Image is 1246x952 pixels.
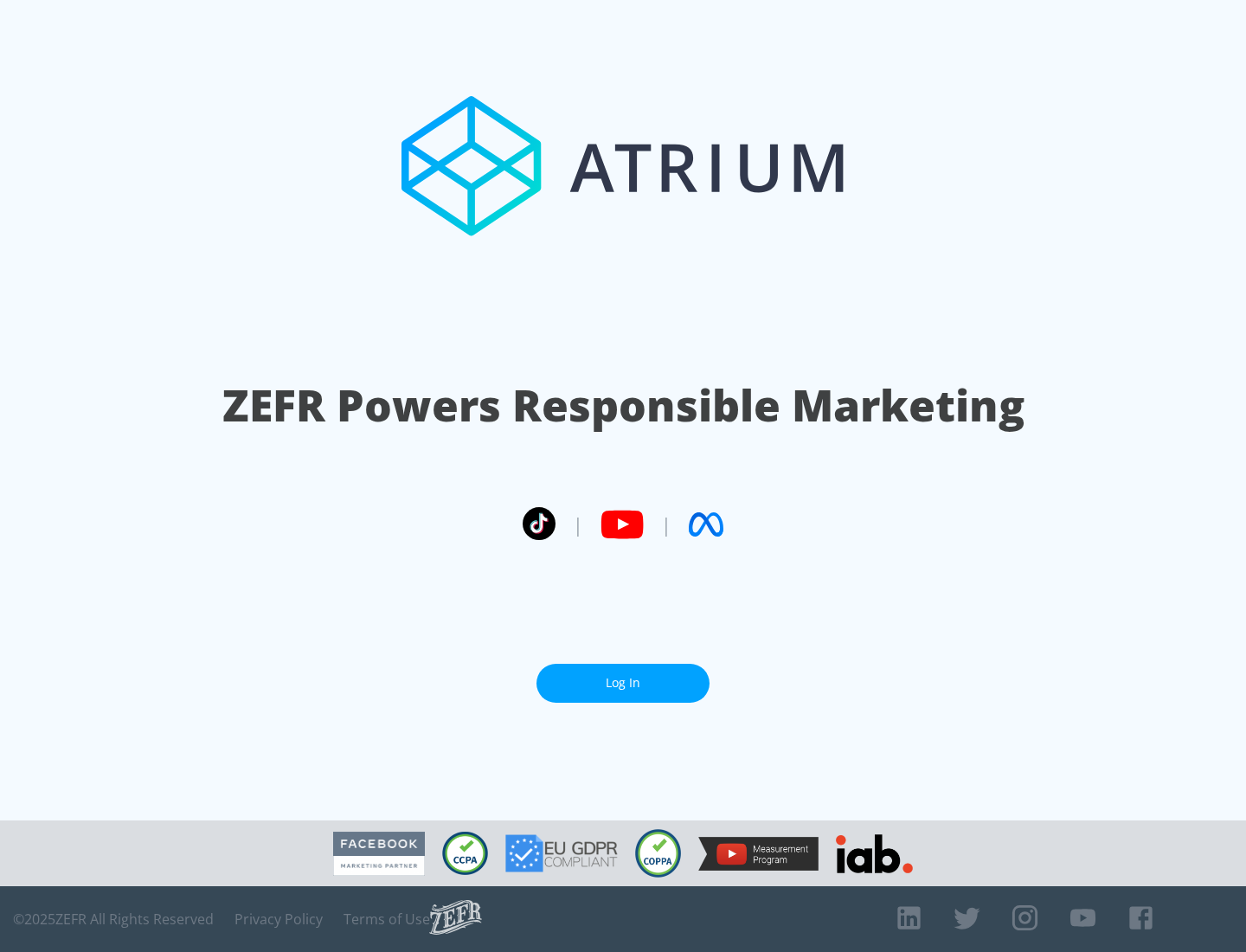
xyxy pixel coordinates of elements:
a: Terms of Use [344,910,430,928]
span: © 2025 ZEFR All Rights Reserved [13,910,214,928]
h1: ZEFR Powers Responsible Marketing [222,376,1024,435]
img: YouTube Measurement Program [698,837,819,871]
span: | [573,511,583,537]
img: CCPA Compliant [442,832,488,875]
span: | [661,511,671,537]
a: Log In [536,664,710,703]
a: Privacy Policy [234,910,323,928]
img: GDPR Compliant [505,834,618,872]
img: IAB [836,834,913,873]
img: COPPA Compliant [635,829,681,878]
img: Facebook Marketing Partner [333,832,425,876]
